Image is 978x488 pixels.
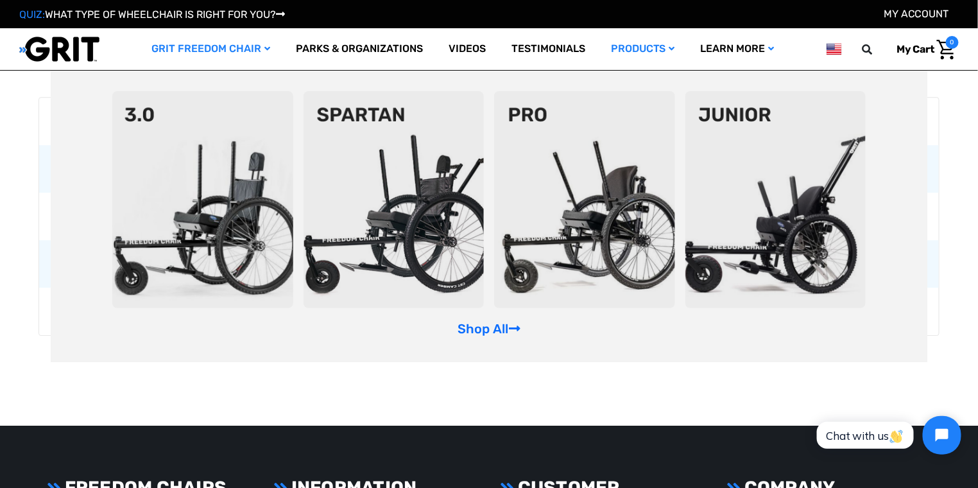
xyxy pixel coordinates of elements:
button: How difficult is the GRIT Freedom Chair to assemble? [39,98,939,145]
img: Cart [937,40,956,60]
img: pro-chair.png [494,91,675,308]
a: Parks & Organizations [283,28,436,70]
span: How strong do you have to be to use the GRIT Freedom Chair? [43,146,467,192]
img: spartan2.png [304,91,485,308]
input: Search [868,36,887,63]
span: Will the GRIT Freedom Chair fit in my car? [43,193,336,240]
button: Where can I try it? [39,240,939,288]
img: us.png [827,41,842,57]
a: Products [598,28,688,70]
span: Where can I try it? [43,241,191,287]
a: Cart with 0 items [887,36,959,63]
img: junior-chair.png [685,91,866,308]
a: GRIT Freedom Chair [139,28,283,70]
iframe: Tidio Chat [803,405,972,466]
img: 3point0.png [112,91,293,308]
a: QUIZ:WHAT TYPE OF WHEELCHAIR IS RIGHT FOR YOU? [19,8,285,21]
a: Videos [436,28,499,70]
span: My Cart [896,43,935,55]
button: Will the GRIT Freedom Chair fit in my car? [39,193,939,240]
button: How strong do you have to be to use the GRIT Freedom Chair? [39,145,939,193]
span: Does Medicare cover this? [43,288,246,335]
img: GRIT All-Terrain Wheelchair and Mobility Equipment [19,36,99,62]
a: Account [884,8,949,20]
a: Shop All [458,321,520,336]
span: 0 [946,36,959,49]
span: QUIZ: [19,8,45,21]
span: How difficult is the GRIT Freedom Chair to assemble? [43,98,411,144]
button: Does Medicare cover this? [39,288,939,335]
a: Testimonials [499,28,598,70]
a: Learn More [688,28,787,70]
